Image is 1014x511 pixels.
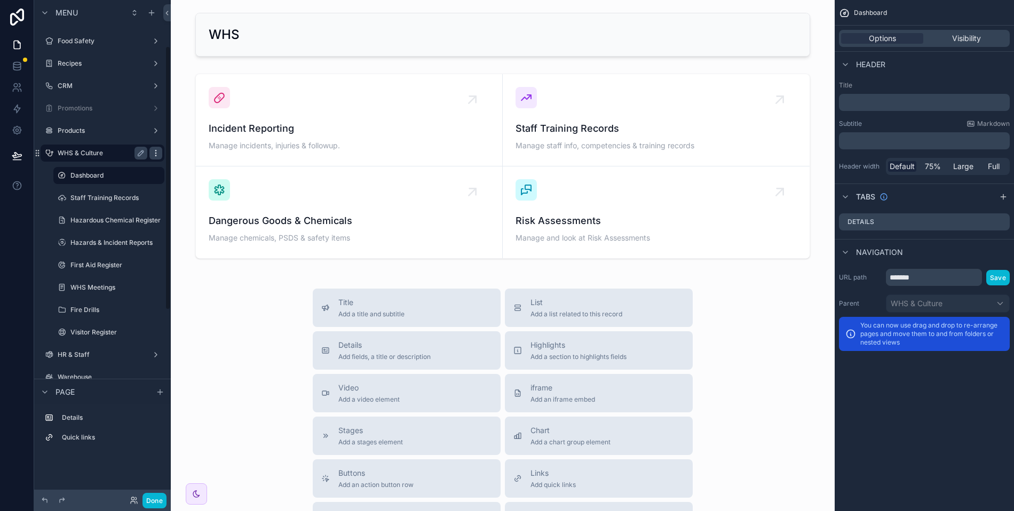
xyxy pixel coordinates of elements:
span: Links [530,468,576,478]
span: Tabs [856,191,875,202]
span: List [530,297,622,308]
label: Details [62,413,160,422]
button: iframeAdd an iframe embed [505,374,693,412]
button: VideoAdd a video element [313,374,501,412]
label: Subtitle [839,119,862,128]
a: First Aid Register [53,257,164,274]
label: Visitor Register [70,328,162,337]
span: Stages [338,425,403,436]
button: Save [986,270,1010,285]
label: Hazardous Chemical Register [70,216,162,225]
a: Products [41,122,164,139]
span: iframe [530,382,595,393]
span: Add a chart group element [530,438,611,446]
button: DetailsAdd fields, a title or description [313,331,501,370]
span: Add a list related to this record [530,310,622,318]
label: Title [839,81,1010,90]
span: Video [338,382,400,393]
a: Hazards & Incident Reports [53,234,164,251]
label: Details [847,218,874,226]
label: Dashboard [70,171,158,180]
span: Add quick links [530,481,576,489]
span: Add fields, a title or description [338,353,431,361]
div: scrollable content [839,132,1010,149]
span: Large [953,161,973,172]
label: WHS Meetings [70,283,162,292]
a: Dashboard [53,167,164,184]
span: Markdown [977,119,1010,128]
span: WHS & Culture [891,298,942,309]
a: Food Safety [41,33,164,50]
p: You can now use drag and drop to re-arrange pages and move them to and from folders or nested views [860,321,1003,347]
label: Staff Training Records [70,194,162,202]
label: Promotions [58,104,147,113]
span: Full [988,161,1000,172]
span: Highlights [530,340,627,350]
span: Menu [56,7,78,18]
a: Markdown [967,119,1010,128]
label: First Aid Register [70,261,162,269]
label: Warehouse [58,373,162,381]
a: Visitor Register [53,324,164,341]
label: Parent [839,299,882,308]
button: WHS & Culture [886,294,1010,313]
span: Page [56,387,75,397]
span: Add an action button row [338,481,414,489]
span: Add a video element [338,395,400,404]
label: Recipes [58,59,147,68]
span: Title [338,297,405,308]
button: ButtonsAdd an action button row [313,459,501,498]
label: HR & Staff [58,350,147,359]
span: Navigation [856,247,903,258]
a: WHS Meetings [53,279,164,296]
label: Products [58,126,147,135]
button: ListAdd a list related to this record [505,289,693,327]
a: Promotions [41,100,164,117]
a: Fire Drills [53,301,164,318]
div: scrollable content [839,94,1010,111]
a: Hazardous Chemical Register [53,212,164,229]
span: Header [856,59,885,70]
a: Warehouse [41,369,164,386]
span: Dashboard [854,9,887,17]
button: Done [142,493,167,508]
button: StagesAdd a stages element [313,417,501,455]
a: Staff Training Records [53,189,164,206]
button: LinksAdd quick links [505,459,693,498]
span: Add an iframe embed [530,395,595,404]
a: WHS & Culture [41,145,164,162]
a: HR & Staff [41,346,164,363]
label: Quick links [62,433,160,442]
span: Chart [530,425,611,436]
a: CRM [41,77,164,94]
span: Options [869,33,896,44]
span: Add a section to highlights fields [530,353,627,361]
span: 75% [925,161,941,172]
a: Recipes [41,55,164,72]
span: Visibility [952,33,981,44]
label: Hazards & Incident Reports [70,238,162,247]
button: HighlightsAdd a section to highlights fields [505,331,693,370]
span: Default [890,161,915,172]
button: ChartAdd a chart group element [505,417,693,455]
label: Header width [839,162,882,171]
span: Details [338,340,431,350]
span: Add a stages element [338,438,403,446]
div: scrollable content [34,404,171,457]
span: Buttons [338,468,414,478]
label: CRM [58,82,147,90]
label: Food Safety [58,37,147,45]
label: Fire Drills [70,306,162,314]
label: WHS & Culture [58,149,143,157]
label: URL path [839,273,882,282]
button: TitleAdd a title and subtitle [313,289,501,327]
span: Add a title and subtitle [338,310,405,318]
